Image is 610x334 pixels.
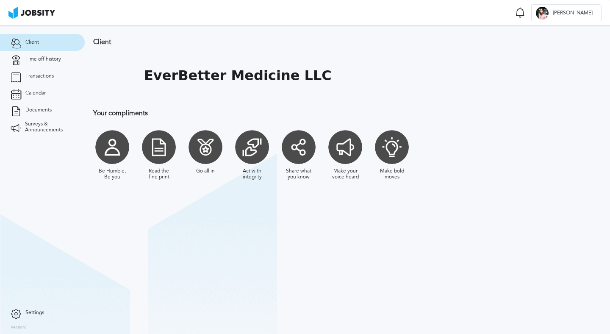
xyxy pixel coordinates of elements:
[144,168,174,180] div: Read the fine print
[93,109,553,117] h3: Your compliments
[144,68,332,83] h1: EverBetter Medicine LLC
[25,121,74,133] span: Surveys & Announcements
[284,168,313,180] div: Share what you know
[531,4,602,21] button: S[PERSON_NAME]
[11,325,26,330] label: Version:
[549,10,597,16] span: [PERSON_NAME]
[25,73,54,79] span: Transactions
[25,90,46,96] span: Calendar
[93,38,553,46] h3: Client
[25,39,39,45] span: Client
[97,168,127,180] div: Be Humble, Be you
[330,168,360,180] div: Make your voice heard
[377,168,407,180] div: Make bold moves
[25,56,61,62] span: Time off history
[237,168,267,180] div: Act with integrity
[25,107,52,113] span: Documents
[196,168,215,174] div: Go all in
[8,7,55,19] img: ab4bad089aa723f57921c736e9817d99.png
[25,310,44,316] span: Settings
[536,7,549,19] div: S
